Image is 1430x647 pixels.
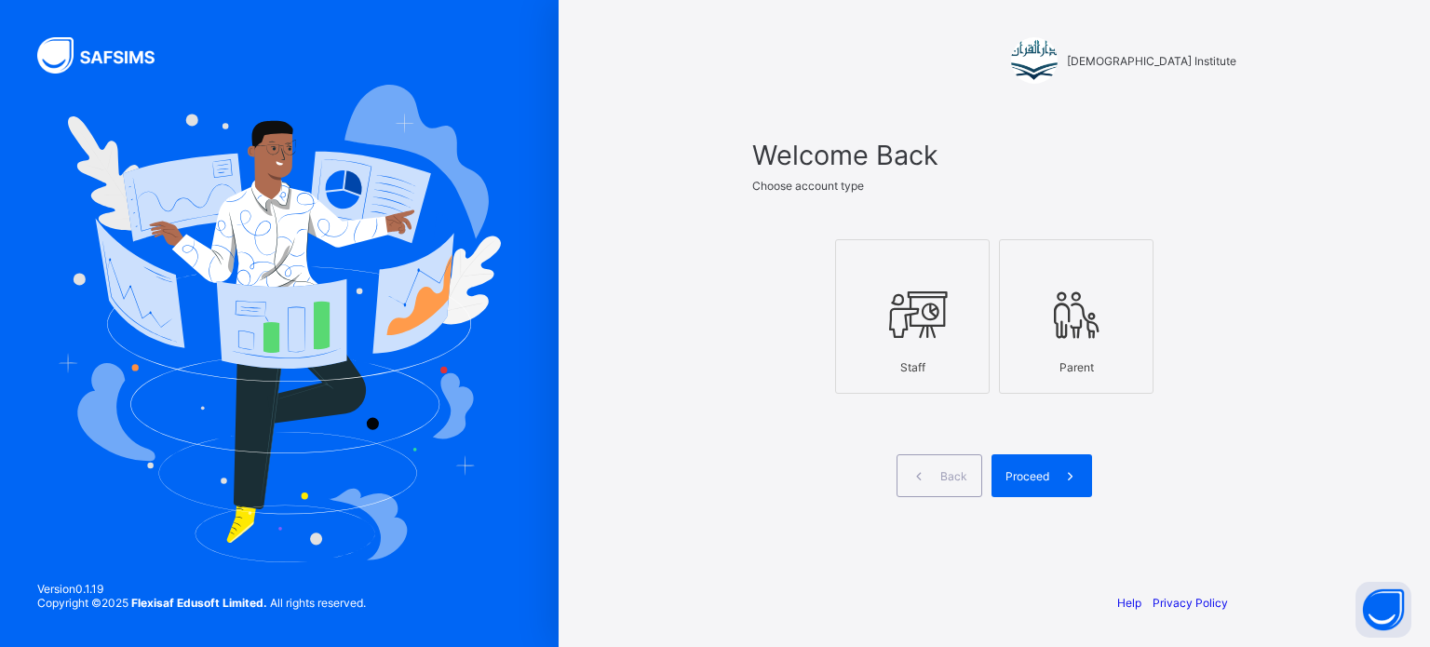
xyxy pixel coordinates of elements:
strong: Flexisaf Edusoft Limited. [131,596,267,610]
a: Privacy Policy [1153,596,1228,610]
div: Staff [845,351,979,384]
span: [DEMOGRAPHIC_DATA] Institute [1067,54,1236,68]
img: SAFSIMS Logo [37,37,177,74]
span: Welcome Back [752,139,1236,171]
div: Parent [1009,351,1143,384]
img: Hero Image [58,85,501,561]
span: Back [940,469,967,483]
span: Choose account type [752,179,864,193]
span: Version 0.1.19 [37,582,366,596]
span: Copyright © 2025 All rights reserved. [37,596,366,610]
button: Open asap [1356,582,1411,638]
span: Proceed [1005,469,1049,483]
a: Help [1117,596,1141,610]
